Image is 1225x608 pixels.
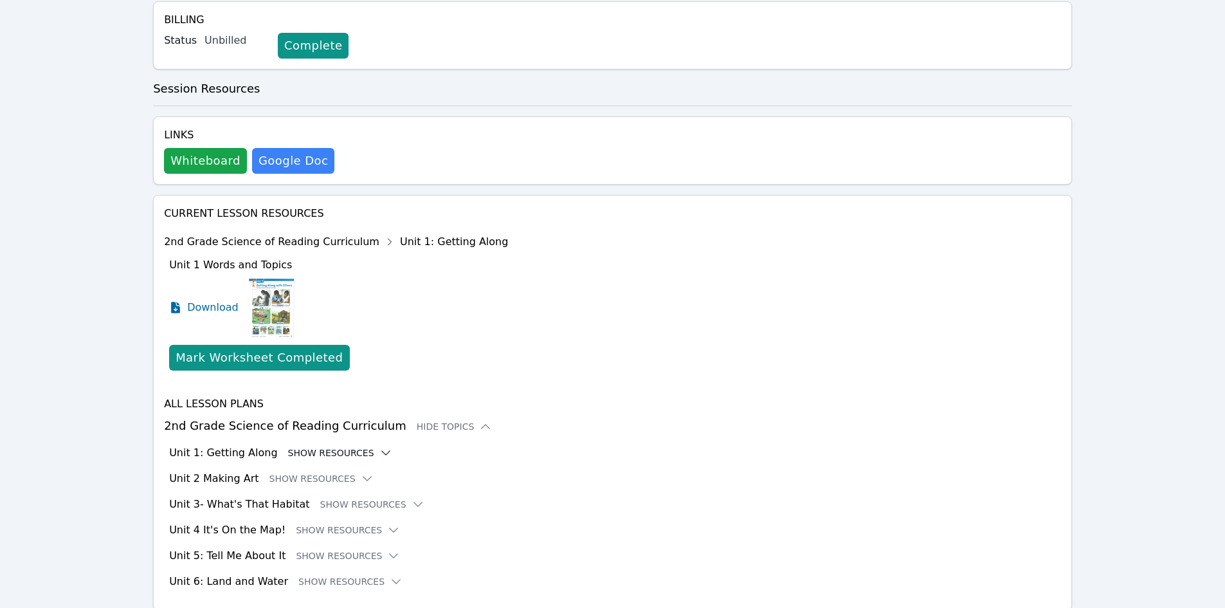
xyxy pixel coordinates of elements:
h3: Unit 4 It's On the Map! [169,522,286,538]
h3: 2nd Grade Science of Reading Curriculum [164,417,1061,435]
span: Download [187,300,239,315]
h3: Unit 3- What's That Habitat [169,497,309,512]
span: Unit 1 Words and Topics [169,259,292,271]
div: 2nd Grade Science of Reading Curriculum Unit 1: Getting Along [164,232,508,252]
img: Unit 1 Words and Topics [249,275,295,340]
h4: Current Lesson Resources [164,206,1061,221]
button: Show Resources [296,549,400,562]
h3: Unit 2 Making Art [169,471,259,486]
button: Show Resources [320,498,424,511]
button: Show Resources [298,575,403,588]
h4: Billing [164,12,1061,28]
button: Whiteboard [164,148,247,174]
h3: Unit 1: Getting Along [169,445,277,461]
h3: Unit 5: Tell Me About It [169,548,286,564]
h4: All Lesson Plans [164,396,1061,412]
h4: Links [164,127,334,143]
button: Show Resources [288,447,392,459]
div: Unbilled [204,33,268,48]
label: Status [164,33,197,48]
h3: Unit 6: Land and Water [169,574,288,589]
a: Google Doc [252,148,334,174]
button: Mark Worksheet Completed [169,345,349,371]
a: Complete [278,33,349,59]
button: Show Resources [296,524,400,537]
a: Download [169,275,239,340]
button: Hide Topics [417,420,493,433]
button: Show Resources [269,472,374,485]
h3: Session Resources [153,80,1072,98]
div: Mark Worksheet Completed [176,349,343,367]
